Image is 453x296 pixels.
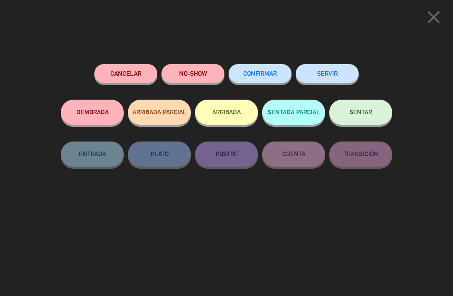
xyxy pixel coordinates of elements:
span: CONFIRMAR [243,70,277,77]
span: ARRIBADA PARCIAL [133,108,187,116]
button: ARRIBADA PARCIAL [128,100,191,125]
i: close [423,7,444,28]
button: Cancelar [94,64,157,83]
button: TRANSICIÓN [329,142,392,167]
button: POSTRE [195,142,258,167]
button: ENTRADA [61,142,124,167]
span: SENTAR [349,108,372,116]
button: DEMORADA [61,100,124,125]
button: SERVIR [296,64,359,83]
button: close [421,6,447,31]
button: NO-SHOW [161,64,224,83]
button: SENTAR [329,100,392,125]
button: PLATO [128,142,191,167]
button: SENTADA PARCIAL [262,100,325,125]
button: ARRIBADA [195,100,258,125]
button: CUENTA [262,142,325,167]
button: CONFIRMAR [229,64,292,83]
